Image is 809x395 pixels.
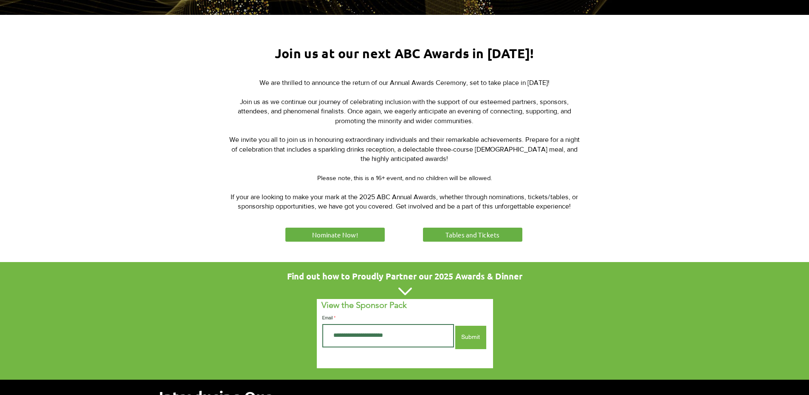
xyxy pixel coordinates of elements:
[231,193,578,210] span: If your are looking to make your mark at the 2025 ABC Annual Awards, whether through nominations,...
[461,333,480,341] span: Submit
[317,174,492,181] span: Please note, this is a 16+ event, and no children will be allowed.
[312,230,358,239] span: Nominate Now!
[287,271,522,282] span: Find out how to Proudly Partner our 2025 Awards & Dinner
[422,226,524,243] a: Tables and Tickets
[322,316,454,320] label: Email
[284,226,386,243] a: Nominate Now!
[455,326,486,349] button: Submit
[321,300,407,310] span: View the Sponsor Pack
[229,136,580,162] span: We invite you all to join us in honouring extraordinary individuals and their remarkable achievem...
[259,79,550,86] span: We are thrilled to announce the return of our Annual Awards Ceremony, set to take place in [DATE]!
[238,98,571,124] span: Join us as we continue our journey of celebrating inclusion with the support of our esteemed part...
[275,45,534,61] span: Join us at our next ABC Awards in [DATE]!
[445,230,499,239] span: Tables and Tickets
